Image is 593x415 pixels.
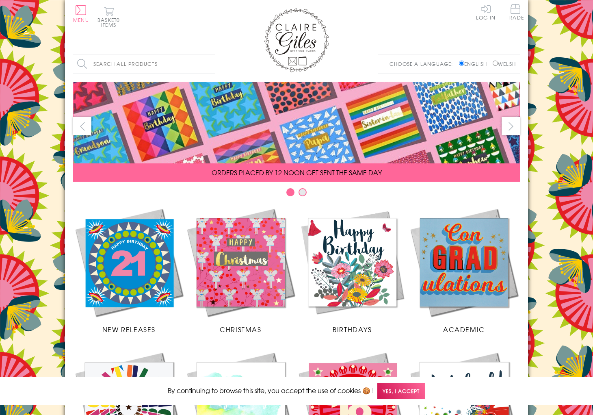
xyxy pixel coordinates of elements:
input: Search all products [73,55,215,73]
a: Academic [408,206,520,334]
a: Log In [476,4,496,20]
a: Trade [507,4,524,22]
span: ORDERS PLACED BY 12 NOON GET SENT THE SAME DAY [212,167,382,177]
span: 0 items [101,16,120,28]
span: Menu [73,16,89,24]
div: Carousel Pagination [73,188,520,200]
span: Academic [443,324,485,334]
label: English [459,60,491,67]
button: prev [73,117,91,135]
a: Birthdays [296,206,408,334]
span: Christmas [220,324,261,334]
button: Menu [73,5,89,22]
span: Trade [507,4,524,20]
img: Claire Giles Greetings Cards [264,8,329,72]
span: Yes, I accept [377,383,425,399]
span: Birthdays [333,324,372,334]
button: Carousel Page 1 (Current Slide) [286,188,294,196]
label: Welsh [493,60,516,67]
a: New Releases [73,206,185,334]
p: Choose a language: [390,60,457,67]
button: next [502,117,520,135]
button: Basket0 items [97,7,120,27]
span: New Releases [102,324,156,334]
button: Carousel Page 2 [299,188,307,196]
input: Search [207,55,215,73]
input: English [459,61,464,66]
a: Christmas [185,206,296,334]
input: Welsh [493,61,498,66]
